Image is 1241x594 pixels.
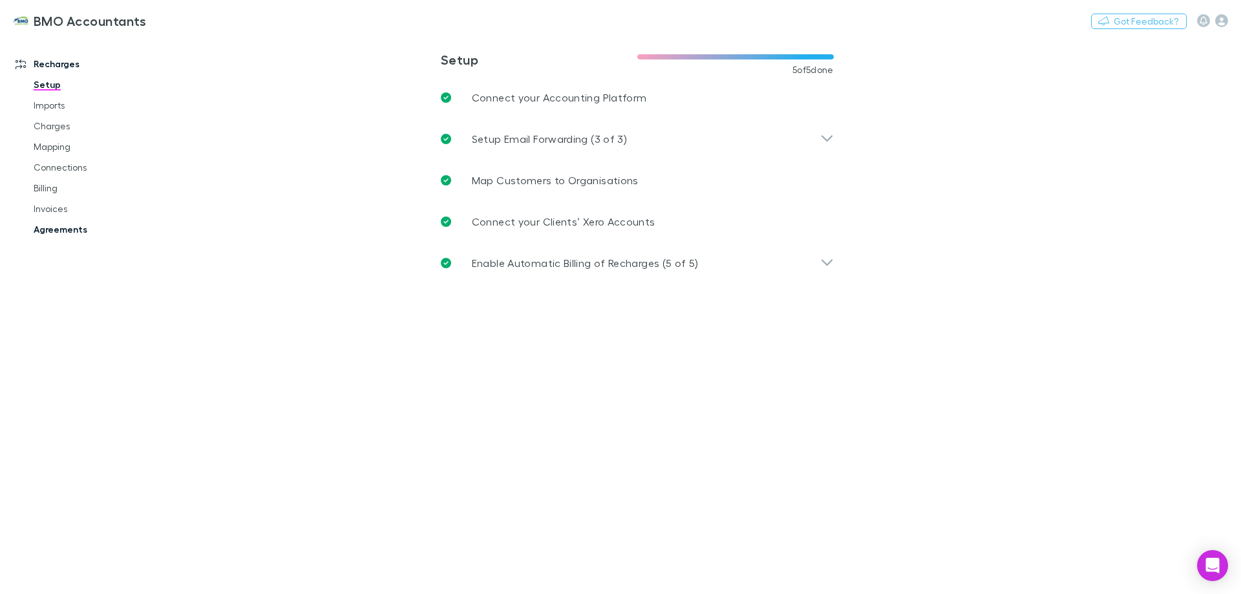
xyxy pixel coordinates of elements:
p: Setup Email Forwarding (3 of 3) [472,131,627,147]
p: Map Customers to Organisations [472,173,639,188]
a: Recharges [3,54,175,74]
button: Got Feedback? [1091,14,1187,29]
a: Billing [21,178,175,198]
a: Setup [21,74,175,95]
div: Open Intercom Messenger [1197,550,1228,581]
a: Agreements [21,219,175,240]
h3: BMO Accountants [34,13,147,28]
div: Setup Email Forwarding (3 of 3) [430,118,844,160]
h3: Setup [441,52,637,67]
div: Enable Automatic Billing of Recharges (5 of 5) [430,242,844,284]
a: Imports [21,95,175,116]
img: BMO Accountants's Logo [13,13,28,28]
p: Connect your Accounting Platform [472,90,647,105]
a: Connect your Clients’ Xero Accounts [430,201,844,242]
a: BMO Accountants [5,5,154,36]
p: Enable Automatic Billing of Recharges (5 of 5) [472,255,699,271]
a: Map Customers to Organisations [430,160,844,201]
a: Invoices [21,198,175,219]
a: Charges [21,116,175,136]
span: 5 of 5 done [792,65,834,75]
a: Connect your Accounting Platform [430,77,844,118]
a: Mapping [21,136,175,157]
a: Connections [21,157,175,178]
p: Connect your Clients’ Xero Accounts [472,214,655,229]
